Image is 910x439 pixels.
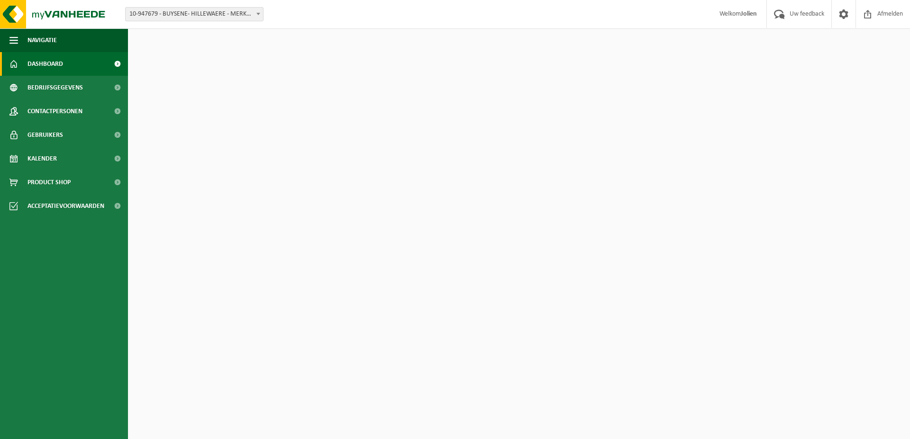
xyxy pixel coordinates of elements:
[27,76,83,99] span: Bedrijfsgegevens
[27,170,71,194] span: Product Shop
[27,123,63,147] span: Gebruikers
[27,194,104,218] span: Acceptatievoorwaarden
[27,147,57,170] span: Kalender
[741,10,757,18] strong: Jolien
[27,99,82,123] span: Contactpersonen
[126,8,263,21] span: 10-947679 - BUYSENE- HILLEWAERE - MERKEM
[125,7,264,21] span: 10-947679 - BUYSENE- HILLEWAERE - MERKEM
[27,28,57,52] span: Navigatie
[27,52,63,76] span: Dashboard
